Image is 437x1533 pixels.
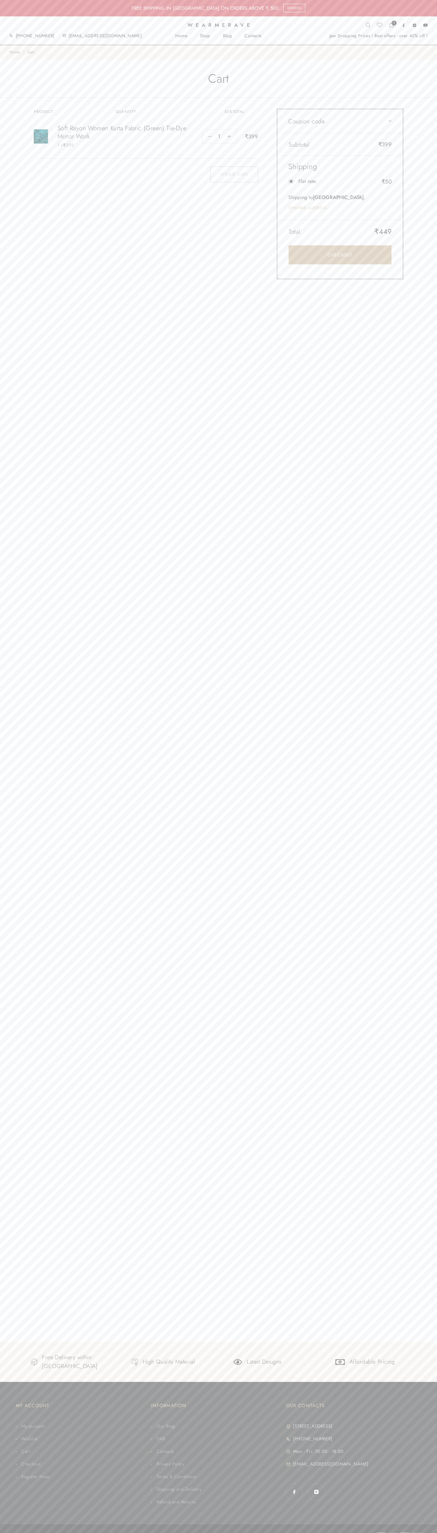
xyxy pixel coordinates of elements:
span: Refund and Returns [155,1499,196,1505]
div: Shipping to . [288,194,392,201]
a: Checkout [16,1461,151,1467]
div: High Quality Material [143,1358,195,1366]
a: Shop [194,33,217,38]
span: ₹ [381,178,385,186]
a: Contacts [151,1448,286,1454]
span: 399 [245,132,258,141]
span: Shipping and Delivery [155,1486,202,1492]
span: Our Blog [155,1423,175,1429]
a: Wearmerave [188,23,250,28]
a: Refund and Returns [151,1499,286,1505]
a: Terms & Conditions [151,1473,286,1480]
span: Contacts [155,1448,174,1454]
span: Mon - Fri: 10:00 - 18:00 [291,1448,344,1454]
strong: [GEOGRAPHIC_DATA] [313,194,364,201]
div: Latest Designs [247,1358,282,1366]
div: Affordable Pricing [350,1358,395,1366]
p: INFORMATION [151,1401,186,1410]
span: Wearmerave [188,23,253,28]
div: Shipping [288,162,392,171]
input: Update cart [210,167,258,182]
a: Our Blog [151,1423,286,1429]
a: [PHONE_NUMBER] [286,1436,421,1442]
span: [PHONE_NUMBER] [291,1436,332,1442]
span: Wishlist [20,1436,38,1442]
a: [EMAIL_ADDRESS][DOMAIN_NAME] [286,1461,421,1467]
a: Checkout [289,245,392,264]
input: Qty [212,130,227,143]
div: Jaw Dropping Prices ! Best offers - over 40% off ! [330,33,428,38]
a: Cart [16,1448,151,1454]
span: ₹ [245,132,248,141]
a: My account [16,1423,151,1429]
span: 399 [63,142,74,148]
th: Quantity [57,109,202,115]
span: Privacy Policy [155,1461,185,1467]
a: Contacts [238,33,268,38]
span: Cart [20,1448,30,1454]
span: Checkout [20,1461,41,1467]
a: Coupon code [288,117,392,126]
span: ₹ [374,226,379,237]
p: OUR CONTACTS [286,1401,325,1410]
a: 1 [389,22,394,29]
span: 1 [392,21,397,26]
span: FAQ [155,1436,165,1442]
span: ₹ [378,140,382,149]
span: [EMAIL_ADDRESS][DOMAIN_NAME] [291,1461,368,1467]
span: Terms & Conditions [155,1473,197,1480]
th: Subtotal [288,140,345,149]
a: Wishlist [16,1436,151,1442]
th: Product [34,109,57,115]
a: Soft Rayon Women Kurta Fabric (Green) Tie-Dye Mirror Work [57,124,194,141]
span: [STREET_ADDRESS] [291,1423,332,1429]
th: Total [288,226,345,237]
a: Shipping and Delivery [151,1486,286,1492]
a: Privacy Policy [151,1461,286,1467]
a: Register Now [16,1473,151,1480]
a: Blog [217,33,238,38]
div: Free Delivery within [GEOGRAPHIC_DATA] [42,1353,102,1371]
span: 50 [374,178,392,186]
span: 1 x [57,142,74,148]
a: Dismiss [283,4,306,12]
a: Change address [289,205,327,211]
p: MY ACCOUNT [16,1401,49,1410]
span: 449 [374,226,392,237]
a: [PHONE_NUMBER] [16,32,55,39]
label: Flat rate: [298,178,392,186]
a: FAQ [151,1436,286,1442]
span: ₹ [63,142,66,148]
a: Home [9,49,20,55]
span: 399 [378,140,392,149]
a: Home [169,33,194,38]
span: Cart [27,49,34,55]
th: Subtotal [202,109,245,115]
h1: Cart [31,60,406,97]
a: [EMAIL_ADDRESS][DOMAIN_NAME] [69,32,142,39]
span: Register Now [20,1473,49,1480]
span: My account [20,1423,45,1429]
